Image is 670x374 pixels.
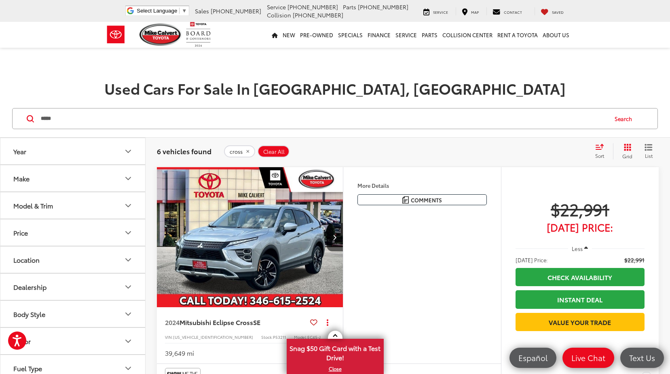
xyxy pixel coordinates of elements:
div: Location [123,255,133,265]
span: Clear All [263,149,285,155]
span: 6 vehicles found [157,146,211,156]
span: [PHONE_NUMBER] [287,3,338,11]
button: Comments [357,194,487,205]
div: Dealership [13,283,46,291]
div: Dealership [123,282,133,292]
a: Instant Deal [516,290,645,308]
span: Contact [504,9,522,15]
div: Price [123,228,133,238]
span: Select Language [137,8,177,14]
img: 2024 Mitsubishi Eclipse Cross SE [156,167,344,308]
button: Next image [327,223,343,251]
div: 2024 Mitsubishi Eclipse Cross SE 0 [156,167,344,307]
a: Finance [365,22,393,48]
button: PricePrice [0,219,146,246]
span: [PHONE_NUMBER] [211,7,261,15]
span: Less [572,245,583,252]
span: P53211 [273,334,286,340]
div: Year [13,147,26,155]
span: dropdown dots [327,319,328,325]
button: Model & TrimModel & Trim [0,192,146,219]
a: Pre-Owned [298,22,336,48]
a: My Saved Vehicles [535,7,570,15]
span: Parts [343,3,356,11]
img: Mike Calvert Toyota [139,23,182,46]
span: [DATE] Price: [516,223,645,231]
a: New [280,22,298,48]
span: ▼ [182,8,187,14]
a: Value Your Trade [516,313,645,331]
div: Make [13,174,30,182]
a: Contact [486,7,528,15]
span: [PHONE_NUMBER] [358,3,408,11]
a: Service [393,22,419,48]
span: Live Chat [567,353,609,363]
button: DealershipDealership [0,274,146,300]
a: About Us [540,22,572,48]
span: Mitsubishi Eclipse Cross [180,317,253,327]
img: Toyota [101,21,131,48]
a: Select Language​ [137,8,187,14]
button: Actions [321,315,335,329]
div: Price [13,229,28,236]
a: Map [456,7,485,15]
span: Collision [267,11,291,19]
button: YearYear [0,138,146,164]
a: Check Availability [516,268,645,286]
span: VIN: [165,334,173,340]
div: Fuel Type [123,363,133,373]
a: Home [269,22,280,48]
button: Less [568,241,592,256]
span: [US_VEHICLE_IDENTIFICATION_NUMBER] [173,334,253,340]
button: Select sort value [591,143,613,159]
span: Comments [411,196,442,204]
span: Sort [595,152,604,159]
div: Fuel Type [13,364,42,372]
a: Español [509,348,556,368]
button: Search [607,108,644,129]
span: Service [267,3,286,11]
button: List View [638,143,659,159]
div: Location [13,256,40,263]
button: Grid View [613,143,638,159]
a: 2024 Mitsubishi Eclipse Cross SE2024 Mitsubishi Eclipse Cross SE2024 Mitsubishi Eclipse Cross SE2... [156,167,344,307]
button: Body StyleBody Style [0,301,146,327]
a: Specials [336,22,365,48]
span: Stock: [261,334,273,340]
a: Text Us [620,348,664,368]
span: Grid [622,153,632,159]
span: 2024 [165,317,180,327]
input: Search by Make, Model, or Keyword [40,109,607,128]
span: List [645,152,653,159]
span: Español [514,353,552,363]
div: Body Style [13,310,45,318]
a: Live Chat [562,348,614,368]
span: [PHONE_NUMBER] [293,11,343,19]
a: Collision Center [440,22,495,48]
div: Model & Trim [13,202,53,209]
button: ColorColor [0,328,146,354]
span: SE [253,317,260,327]
h4: More Details [357,183,487,188]
span: Map [471,9,479,15]
a: 2024Mitsubishi Eclipse CrossSE [165,318,306,327]
button: remove cross [224,145,255,157]
div: Color [123,336,133,346]
button: LocationLocation [0,246,146,273]
a: Rent a Toyota [495,22,540,48]
button: Clear All [258,145,290,157]
button: MakeMake [0,165,146,191]
div: Model & Trim [123,201,133,210]
span: $22,991 [624,256,645,264]
span: Sales [195,7,209,15]
span: [DATE] Price: [516,256,548,264]
span: Text Us [625,353,659,363]
span: Snag $50 Gift Card with a Test Drive! [287,340,383,364]
div: 39,649 mi [165,348,194,358]
div: Body Style [123,309,133,319]
span: $22,991 [516,199,645,219]
a: Parts [419,22,440,48]
span: Service [433,9,448,15]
